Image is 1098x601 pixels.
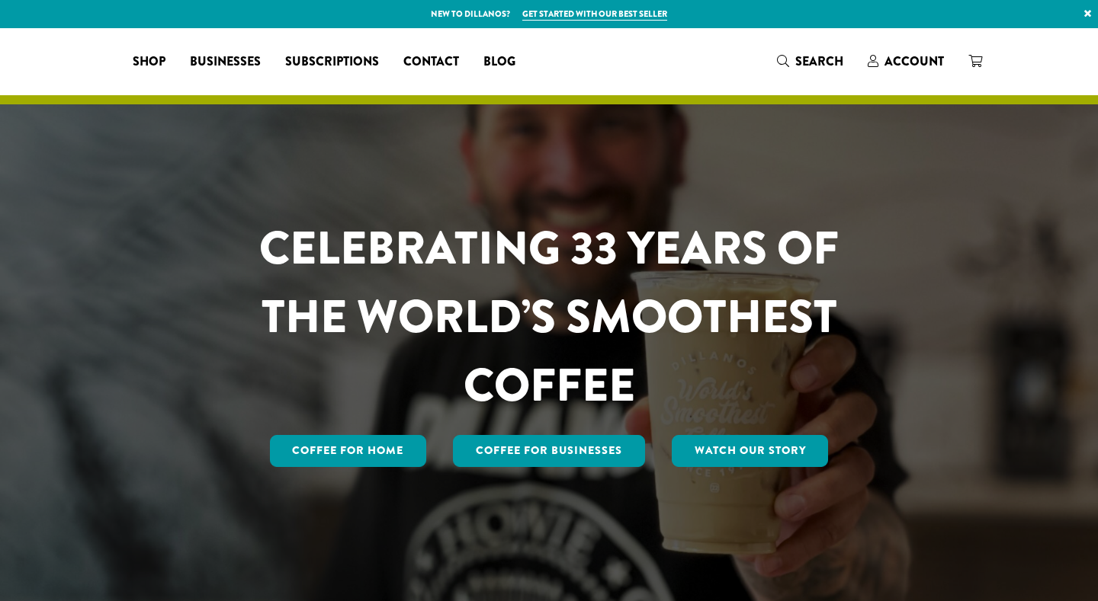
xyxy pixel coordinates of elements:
a: Coffee For Businesses [453,435,645,467]
span: Blog [483,53,515,72]
a: Search [765,49,856,74]
a: Coffee for Home [270,435,427,467]
a: Watch Our Story [672,435,829,467]
span: Businesses [190,53,261,72]
span: Shop [133,53,165,72]
span: Contact [403,53,459,72]
span: Search [795,53,843,70]
span: Subscriptions [285,53,379,72]
a: Get started with our best seller [522,8,667,21]
a: Shop [120,50,178,74]
span: Account [884,53,944,70]
h1: CELEBRATING 33 YEARS OF THE WORLD’S SMOOTHEST COFFEE [214,214,884,420]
